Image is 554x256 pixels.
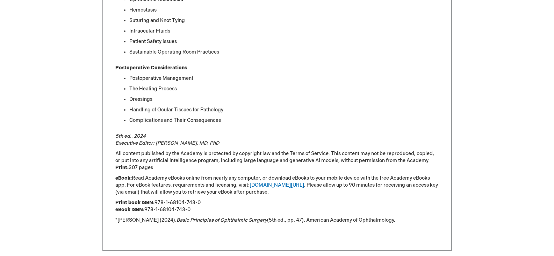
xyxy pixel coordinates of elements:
em: Basic Principles of Ophthalmic Surgery [177,217,267,223]
p: 307 pages [115,164,439,171]
li: Complications and Their Consequences [129,117,439,124]
em: 5th ed., 2024 Executive Editor: [PERSON_NAME], MD, PhD [115,133,219,146]
strong: Print book ISBN: [115,200,154,206]
strong: Print: [115,165,129,171]
p: 978-1-68104-743-0 978-1-68104-743-0 [115,199,439,213]
strong: Postoperative Considerations [115,65,187,71]
li: Sustainable Operating Room Practices [129,49,439,56]
li: Suturing and Knot Tying [129,17,439,24]
li: Hemostasis [129,7,439,14]
li: Patient Safety Issues [129,38,439,45]
strong: eBook ISBN: [115,207,144,213]
li: Dressings [129,96,439,103]
p: *[PERSON_NAME] (2024). (5th ed., pp. 47). American Academy of Ophthalmology. [115,217,439,224]
p: Read Academy eBooks online from nearly any computer, or download eBooks to your mobile device wit... [115,175,439,196]
li: Postoperative Management [129,75,439,82]
li: The Healing Process [129,85,439,92]
a: [DOMAIN_NAME][URL] [250,182,304,188]
li: Handling of Ocular Tissues for Pathology [129,106,439,113]
strong: eBook: [115,175,132,181]
li: Intraocular Fluids [129,28,439,35]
